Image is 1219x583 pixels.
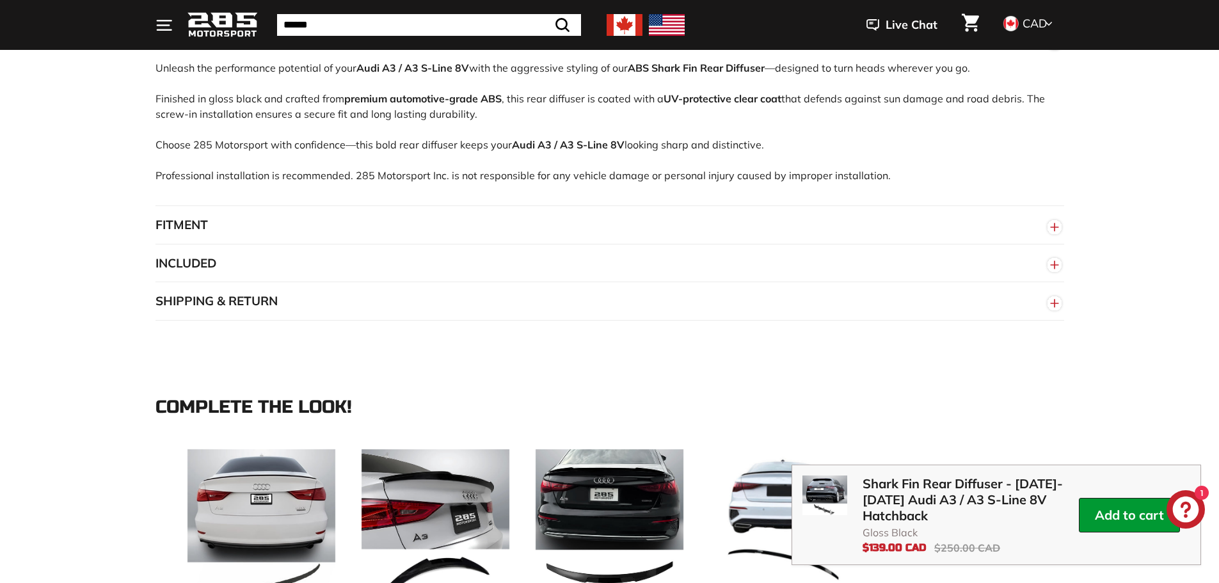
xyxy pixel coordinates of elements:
[886,17,937,33] span: Live Chat
[155,60,1064,205] div: Unleash the performance potential of your with the aggressive styling of our —designed to turn he...
[1163,490,1209,532] inbox-online-store-chat: Shopify online store chat
[155,244,1064,283] button: INCLUDED
[954,3,987,47] a: Cart
[155,282,1064,321] button: SHIPPING & RETURN
[802,475,847,515] img: Shark Fin Rear Diffuser - 2015-2020 Audi A3 / A3 S-Line 8V Hatchback
[1023,16,1047,31] span: CAD
[934,541,1000,554] span: $250.00 CAD
[863,475,1079,523] span: Shark Fin Rear Diffuser - [DATE]-[DATE] Audi A3 / A3 S-Line 8V Hatchback
[155,397,1064,417] div: Complete the look!
[1079,498,1180,532] button: Add to cart
[512,138,625,151] strong: Audi A3 / A3 S-Line 8V
[850,9,954,41] button: Live Chat
[277,14,581,36] input: Search
[863,526,1079,539] span: Gloss Black
[628,61,765,74] strong: ABS Shark Fin Rear Diffuser
[664,92,781,105] strong: UV-protective clear coat
[344,92,502,105] strong: premium automotive-grade ABS
[1095,507,1164,523] button-content: Add to cart
[155,206,1064,244] button: FITMENT
[863,541,927,554] span: $139.00 CAD
[187,10,258,40] img: Logo_285_Motorsport_areodynamics_components
[356,61,469,74] strong: Audi A3 / A3 S-Line 8V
